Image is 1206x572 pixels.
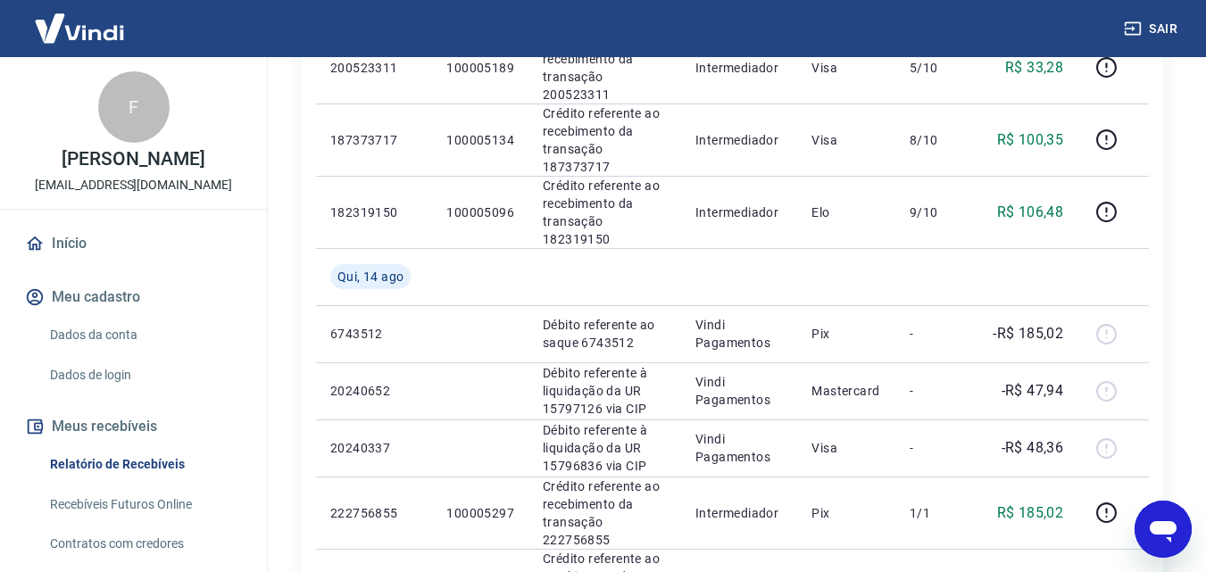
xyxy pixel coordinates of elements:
[910,203,962,221] p: 9/10
[446,131,514,149] p: 100005134
[21,278,245,317] button: Meu cadastro
[35,176,232,195] p: [EMAIL_ADDRESS][DOMAIN_NAME]
[997,502,1064,524] p: R$ 185,02
[21,1,137,55] img: Vindi
[910,59,962,77] p: 5/10
[910,439,962,457] p: -
[21,224,245,263] a: Início
[330,325,418,343] p: 6743512
[543,316,667,352] p: Débito referente ao saque 6743512
[910,504,962,522] p: 1/1
[98,71,170,143] div: F
[330,131,418,149] p: 187373717
[695,504,783,522] p: Intermediador
[543,477,667,549] p: Crédito referente ao recebimento da transação 222756855
[993,323,1063,344] p: -R$ 185,02
[543,364,667,418] p: Débito referente à liquidação da UR 15797126 via CIP
[43,526,245,562] a: Contratos com credores
[695,430,783,466] p: Vindi Pagamentos
[811,382,881,400] p: Mastercard
[695,59,783,77] p: Intermediador
[695,203,783,221] p: Intermediador
[811,439,881,457] p: Visa
[43,446,245,483] a: Relatório de Recebíveis
[446,59,514,77] p: 100005189
[543,421,667,475] p: Débito referente à liquidação da UR 15796836 via CIP
[330,59,418,77] p: 200523311
[330,439,418,457] p: 20240337
[695,316,783,352] p: Vindi Pagamentos
[910,131,962,149] p: 8/10
[695,373,783,409] p: Vindi Pagamentos
[446,504,514,522] p: 100005297
[811,131,881,149] p: Visa
[330,203,418,221] p: 182319150
[1135,501,1192,558] iframe: Botão para abrir a janela de mensagens
[910,325,962,343] p: -
[543,32,667,104] p: Crédito referente ao recebimento da transação 200523311
[21,407,245,446] button: Meus recebíveis
[695,131,783,149] p: Intermediador
[1120,12,1185,46] button: Sair
[543,104,667,176] p: Crédito referente ao recebimento da transação 187373717
[43,357,245,394] a: Dados de login
[337,268,403,286] span: Qui, 14 ago
[43,486,245,523] a: Recebíveis Futuros Online
[543,177,667,248] p: Crédito referente ao recebimento da transação 182319150
[1005,57,1063,79] p: R$ 33,28
[43,317,245,353] a: Dados da conta
[997,202,1064,223] p: R$ 106,48
[811,59,881,77] p: Visa
[62,150,204,169] p: [PERSON_NAME]
[811,203,881,221] p: Elo
[997,129,1064,151] p: R$ 100,35
[811,325,881,343] p: Pix
[1002,380,1064,402] p: -R$ 47,94
[1002,437,1064,459] p: -R$ 48,36
[330,504,418,522] p: 222756855
[330,382,418,400] p: 20240652
[811,504,881,522] p: Pix
[910,382,962,400] p: -
[446,203,514,221] p: 100005096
